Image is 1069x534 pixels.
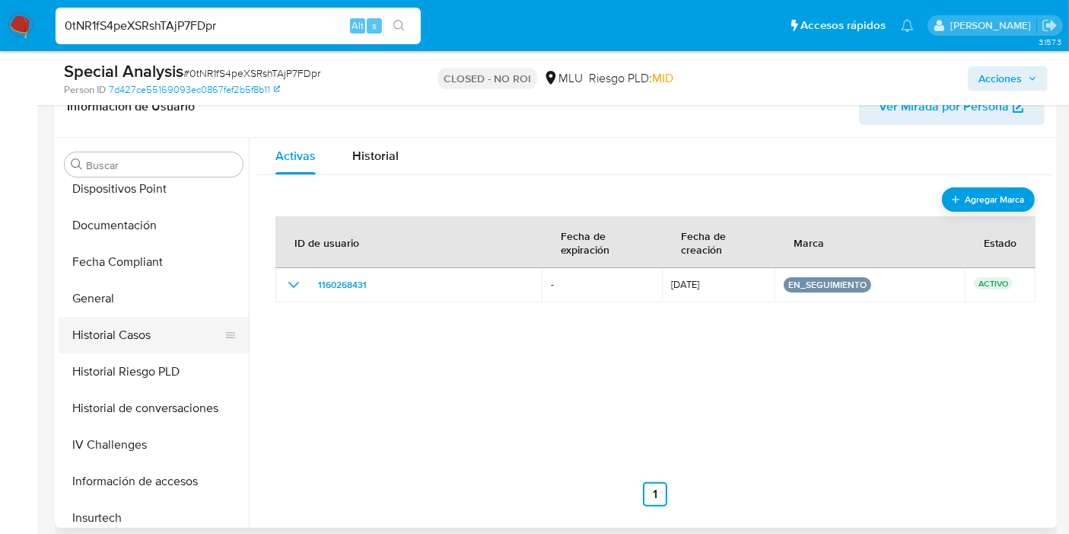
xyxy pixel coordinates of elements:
button: Historial Casos [59,317,237,353]
span: Riesgo PLD: [589,70,673,87]
span: 3.157.3 [1039,36,1061,48]
span: Acciones [978,66,1022,91]
span: s [372,18,377,33]
button: Buscar [71,158,83,171]
input: Buscar [86,158,237,172]
a: Salir [1042,18,1058,34]
button: Acciones [968,66,1048,91]
span: Alt [352,18,364,33]
span: MID [652,69,673,87]
button: search-icon [383,15,415,37]
a: Notificaciones [901,19,914,32]
button: Información de accesos [59,463,249,500]
span: Accesos rápidos [800,18,886,34]
b: Special Analysis [64,59,183,83]
button: Dispositivos Point [59,171,249,207]
h1: Información de Usuario [67,99,195,114]
div: MLU [543,70,583,87]
b: Person ID [64,83,106,97]
button: Ver Mirada por Persona [859,88,1045,125]
input: Buscar usuario o caso... [56,16,421,36]
a: 7d427ce55169093ec0867fef2b5f8b11 [109,83,280,97]
button: Historial de conversaciones [59,390,249,427]
button: IV Challenges [59,427,249,463]
button: Documentación [59,207,249,244]
span: Ver Mirada por Persona [879,88,1009,125]
span: # 0tNR1fS4peXSRshTAjP7FDpr [183,66,320,81]
button: Fecha Compliant [59,244,249,280]
p: CLOSED - NO ROI [437,68,537,89]
button: Historial Riesgo PLD [59,353,249,390]
p: giorgio.franco@mercadolibre.com [950,18,1036,33]
button: General [59,280,249,317]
